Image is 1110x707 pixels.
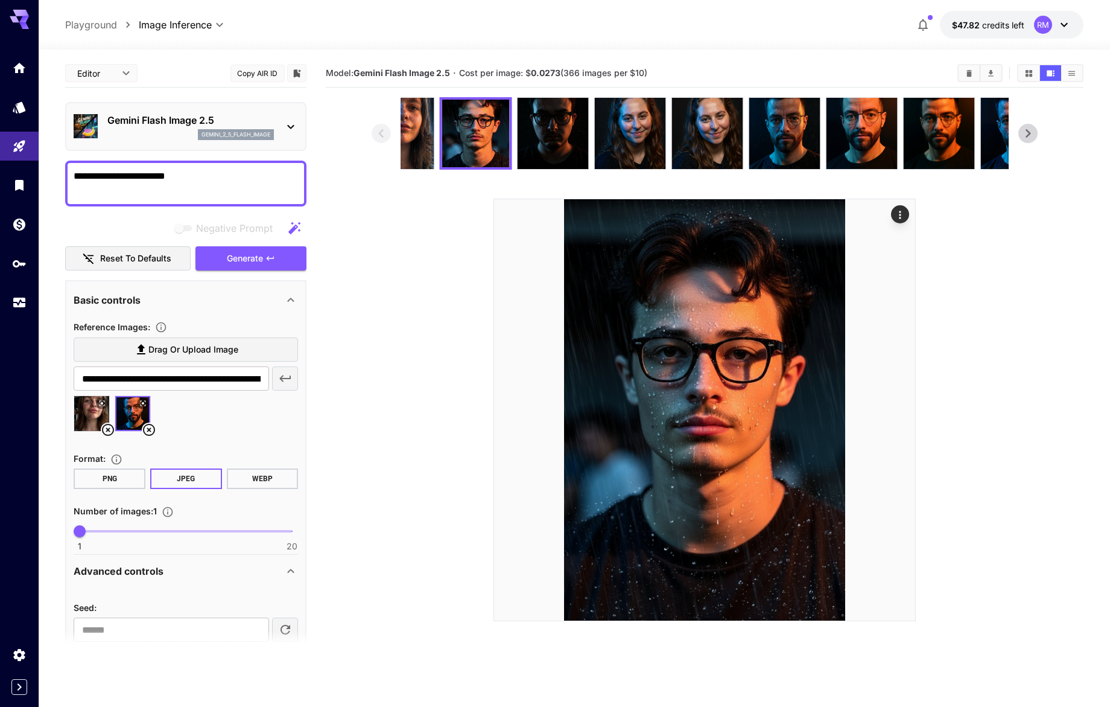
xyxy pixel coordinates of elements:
button: Download All [980,65,1001,81]
p: gemini_2_5_flash_image [201,130,270,139]
button: WEBP [227,469,299,489]
b: 0.0273 [531,68,560,78]
button: Generate [195,246,306,271]
span: Reference Images : [74,322,150,332]
span: 1 [78,540,81,552]
div: Playground [12,139,27,154]
button: JPEG [150,469,222,489]
span: Image Inference [139,18,212,32]
button: Reset to defaults [65,246,191,271]
button: Clear Images [959,65,980,81]
img: 2Q== [672,98,743,169]
p: Advanced controls [74,564,163,578]
button: Choose the file format for the output image. [106,453,127,465]
div: API Keys [12,256,27,271]
span: 20 [287,540,297,552]
button: Upload a reference image to guide the result. This is needed for Image-to-Image or Inpainting. Su... [150,321,172,333]
div: RM [1034,16,1052,34]
img: 2Q== [749,98,820,169]
div: Advanced controls [74,586,298,642]
button: Specify how many images to generate in a single request. Each image generation will be charged se... [157,506,179,518]
span: Negative prompts are not compatible with the selected model. [172,220,282,235]
div: Show images in grid viewShow images in video viewShow images in list view [1017,64,1083,82]
span: Seed : [74,603,97,613]
div: $47.82139 [952,19,1024,31]
button: $47.82139RM [940,11,1083,39]
span: Generate [227,251,263,266]
div: Home [12,60,27,75]
img: 9k= [981,98,1052,169]
button: PNG [74,469,145,489]
span: Drag or upload image [148,342,238,357]
button: Add to library [291,66,302,80]
button: Expand sidebar [11,679,27,695]
span: Cost per image: $ (366 images per $10) [459,68,647,78]
img: 9k= [518,98,589,169]
span: Editor [77,67,115,80]
div: Gemini Flash Image 2.5gemini_2_5_flash_image [74,108,298,145]
button: Copy AIR ID [230,65,285,82]
div: Advanced controls [74,557,298,586]
img: Z [904,98,975,169]
img: 2Q== [494,199,915,621]
img: 2Q== [442,100,510,167]
nav: breadcrumb [65,18,139,32]
div: Models [12,100,27,115]
div: Wallet [12,217,27,232]
button: Show images in list view [1061,65,1082,81]
label: Drag or upload image [74,338,298,362]
p: Basic controls [74,293,141,307]
div: Settings [12,647,27,662]
a: Playground [65,18,117,32]
img: Z [595,98,666,169]
div: Usage [12,295,27,310]
button: Show images in grid view [1018,65,1039,81]
div: Clear ImagesDownload All [957,64,1003,82]
div: Actions [891,205,909,223]
span: Number of images : 1 [74,506,157,516]
span: Negative Prompt [196,221,273,235]
span: Format : [74,453,106,464]
img: 9k= [826,98,898,169]
b: Gemini Flash Image 2.5 [354,68,450,78]
div: Basic controls [74,286,298,315]
span: credits left [982,20,1024,30]
button: Show images in video view [1040,65,1061,81]
p: Gemini Flash Image 2.5 [107,113,274,127]
span: $47.82 [952,20,982,30]
span: Model: [326,68,450,78]
p: · [453,66,456,80]
div: Library [12,178,27,193]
